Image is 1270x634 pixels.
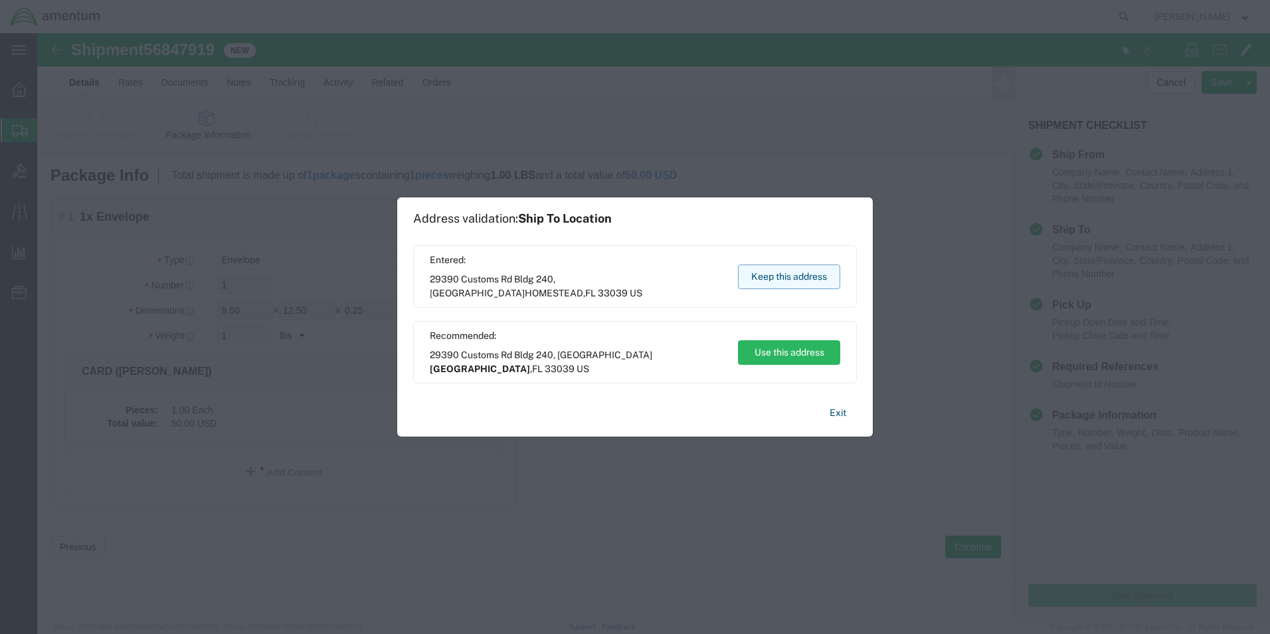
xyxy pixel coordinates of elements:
[577,364,589,374] span: US
[518,211,612,225] span: Ship To Location
[430,348,725,376] span: 29390 Customs Rd Bldg 240, [GEOGRAPHIC_DATA] ,
[738,340,840,365] button: Use this address
[738,264,840,289] button: Keep this address
[819,401,857,425] button: Exit
[430,329,725,343] span: Recommended:
[430,253,725,267] span: Entered:
[430,364,530,374] span: [GEOGRAPHIC_DATA]
[545,364,575,374] span: 33039
[430,272,725,300] span: 29390 Customs Rd Bldg 240, [GEOGRAPHIC_DATA] ,
[413,211,612,226] h1: Address validation:
[585,288,596,298] span: FL
[525,288,583,298] span: HOMESTEAD
[630,288,642,298] span: US
[532,364,543,374] span: FL
[598,288,628,298] span: 33039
